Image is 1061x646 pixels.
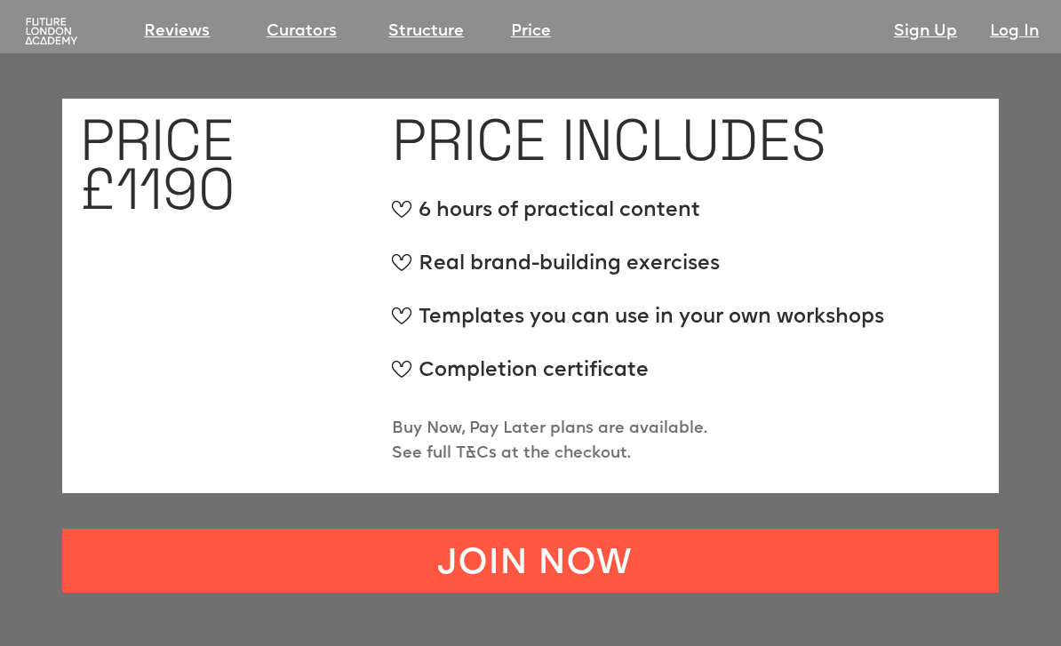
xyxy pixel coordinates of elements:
a: JOIN NOW [62,529,999,593]
p: Buy Now, Pay Later plans are available. See full T&Cs at the checkout. [392,417,707,467]
a: Price [511,20,551,44]
div: Completion certificate [392,356,884,401]
div: Real brand-building exercises [392,250,884,294]
a: Structure [388,20,464,44]
a: Sign Up [894,20,957,44]
div: Templates you can use in your own workshops [392,303,884,347]
h1: PRICE INCLUDES [392,116,826,164]
a: Reviews [144,20,210,44]
a: Curators [267,20,337,44]
div: 6 hours of practical content [392,196,884,241]
h1: PRICE £1190 [80,116,235,213]
a: Log In [990,20,1039,44]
